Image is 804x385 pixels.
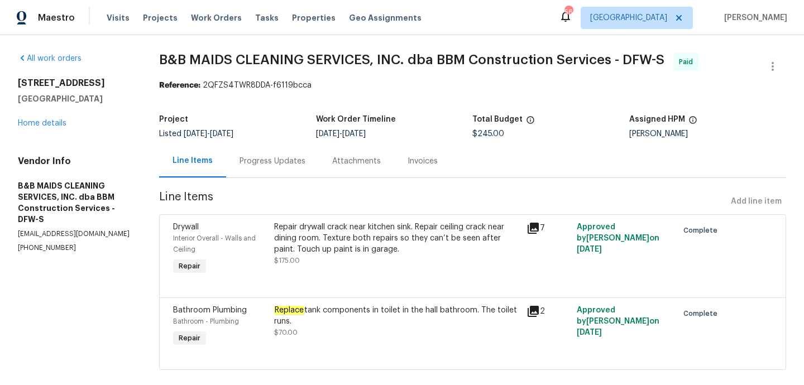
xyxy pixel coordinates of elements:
span: Geo Assignments [349,12,422,23]
span: Tasks [255,14,279,22]
span: - [316,130,366,138]
h5: [GEOGRAPHIC_DATA] [18,93,132,104]
div: Attachments [332,156,381,167]
span: [DATE] [342,130,366,138]
span: [DATE] [577,246,602,253]
span: [DATE] [210,130,233,138]
a: Home details [18,119,66,127]
span: Line Items [159,191,726,212]
span: Properties [292,12,336,23]
span: Paid [679,56,697,68]
span: Complete [683,308,722,319]
span: Bathroom - Plumbing [173,318,239,325]
span: Interior Overall - Walls and Ceiling [173,235,256,253]
div: [PERSON_NAME] [629,130,786,138]
div: 2QFZS4TWR8DDA-f6119bcca [159,80,786,91]
h5: Work Order Timeline [316,116,396,123]
span: $245.00 [472,130,504,138]
span: Visits [107,12,130,23]
span: Approved by [PERSON_NAME] on [577,223,659,253]
span: - [184,130,233,138]
span: The hpm assigned to this work order. [688,116,697,130]
h5: B&B MAIDS CLEANING SERVICES, INC. dba BBM Construction Services - DFW-S [18,180,132,225]
span: [PERSON_NAME] [720,12,787,23]
span: Projects [143,12,178,23]
h2: [STREET_ADDRESS] [18,78,132,89]
div: 7 [527,222,570,235]
div: 2 [527,305,570,318]
span: [DATE] [316,130,339,138]
div: Invoices [408,156,438,167]
span: [DATE] [577,329,602,336]
span: $175.00 [274,257,300,264]
span: Listed [159,130,233,138]
span: Complete [683,225,722,236]
span: [DATE] [184,130,207,138]
h5: Total Budget [472,116,523,123]
span: Work Orders [191,12,242,23]
span: The total cost of line items that have been proposed by Opendoor. This sum includes line items th... [526,116,535,130]
h5: Project [159,116,188,123]
div: Repair drywall crack near kitchen sink. Repair ceiling crack near dining room. Texture both repai... [274,222,520,255]
span: $70.00 [274,329,298,336]
a: All work orders [18,55,82,62]
span: Repair [174,261,205,272]
em: Replace [274,306,304,315]
span: [GEOGRAPHIC_DATA] [590,12,667,23]
b: Reference: [159,81,200,89]
div: 56 [564,7,572,18]
span: Repair [174,333,205,344]
p: [EMAIL_ADDRESS][DOMAIN_NAME] [18,229,132,239]
div: Progress Updates [240,156,305,167]
span: Maestro [38,12,75,23]
h5: Assigned HPM [629,116,685,123]
div: tank components in toilet in the hall bathroom. The toilet runs. [274,305,520,327]
h4: Vendor Info [18,156,132,167]
span: Bathroom Plumbing [173,306,247,314]
span: Drywall [173,223,199,231]
div: Line Items [173,155,213,166]
p: [PHONE_NUMBER] [18,243,132,253]
span: Approved by [PERSON_NAME] on [577,306,659,336]
span: B&B MAIDS CLEANING SERVICES, INC. dba BBM Construction Services - DFW-S [159,53,664,66]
